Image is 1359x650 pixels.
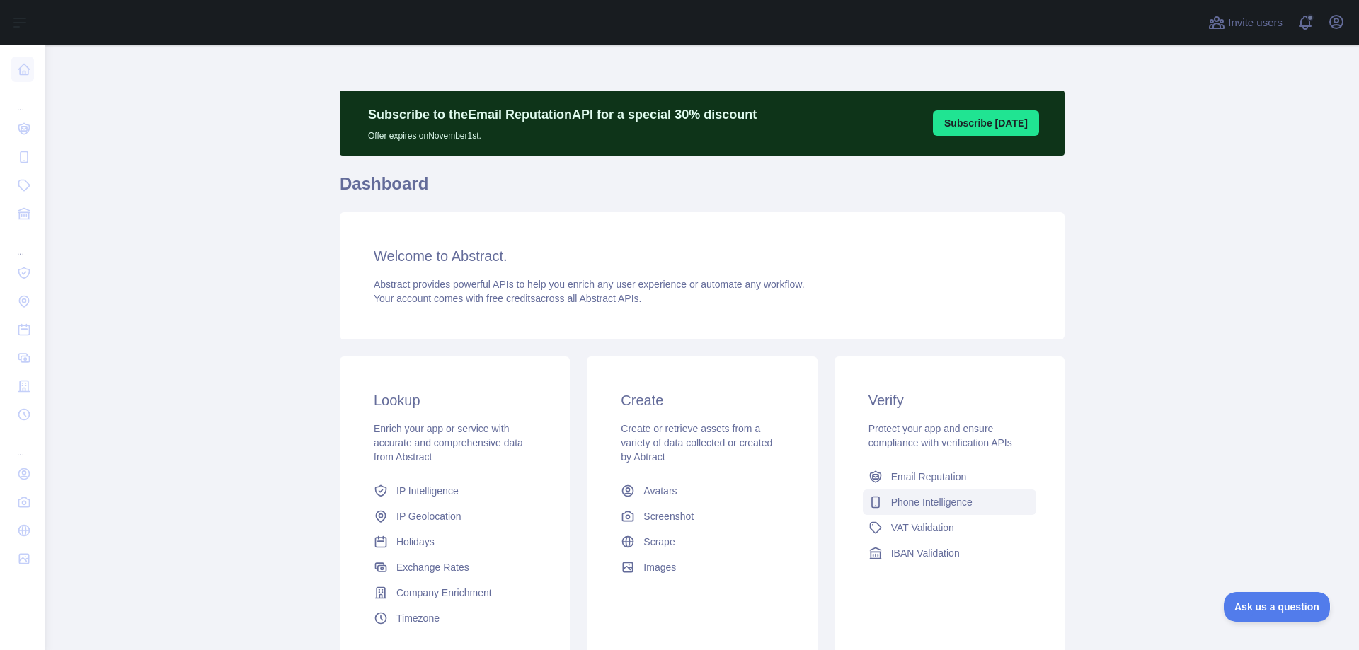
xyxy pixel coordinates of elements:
[643,535,675,549] span: Scrape
[11,85,34,113] div: ...
[396,611,440,625] span: Timezone
[368,555,541,580] a: Exchange Rates
[340,173,1065,207] h1: Dashboard
[621,423,772,463] span: Create or retrieve assets from a variety of data collected or created by Abtract
[374,423,523,463] span: Enrich your app or service with accurate and comprehensive data from Abstract
[11,430,34,458] div: ...
[1205,11,1285,34] button: Invite users
[368,124,757,141] p: Offer expires on November 1st.
[891,495,973,509] span: Phone Intelligence
[863,540,1036,566] a: IBAN Validation
[374,293,641,304] span: Your account comes with across all Abstract APIs.
[615,504,789,529] a: Screenshot
[643,484,677,498] span: Avatars
[891,521,954,535] span: VAT Validation
[615,478,789,504] a: Avatars
[374,390,536,410] h3: Lookup
[868,423,1012,448] span: Protect your app and ensure compliance with verification APIs
[621,390,783,410] h3: Create
[643,509,694,523] span: Screenshot
[933,110,1039,136] button: Subscribe [DATE]
[1224,592,1331,622] iframe: Toggle Customer Support
[1228,15,1283,31] span: Invite users
[643,560,676,574] span: Images
[891,470,967,484] span: Email Reputation
[868,390,1031,410] h3: Verify
[396,509,461,523] span: IP Geolocation
[486,293,535,304] span: free credits
[368,105,757,124] p: Subscribe to the Email Reputation API for a special 30 % discount
[615,529,789,555] a: Scrape
[863,464,1036,489] a: Email Reputation
[891,546,960,560] span: IBAN Validation
[374,279,805,290] span: Abstract provides powerful APIs to help you enrich any user experience or automate any workflow.
[396,484,459,498] span: IP Intelligence
[368,529,541,555] a: Holidays
[374,246,1031,266] h3: Welcome to Abstract.
[368,580,541,605] a: Company Enrichment
[368,504,541,529] a: IP Geolocation
[11,229,34,257] div: ...
[396,560,469,574] span: Exchange Rates
[368,605,541,631] a: Timezone
[396,535,435,549] span: Holidays
[863,489,1036,515] a: Phone Intelligence
[863,515,1036,540] a: VAT Validation
[396,586,492,600] span: Company Enrichment
[615,555,789,580] a: Images
[368,478,541,504] a: IP Intelligence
